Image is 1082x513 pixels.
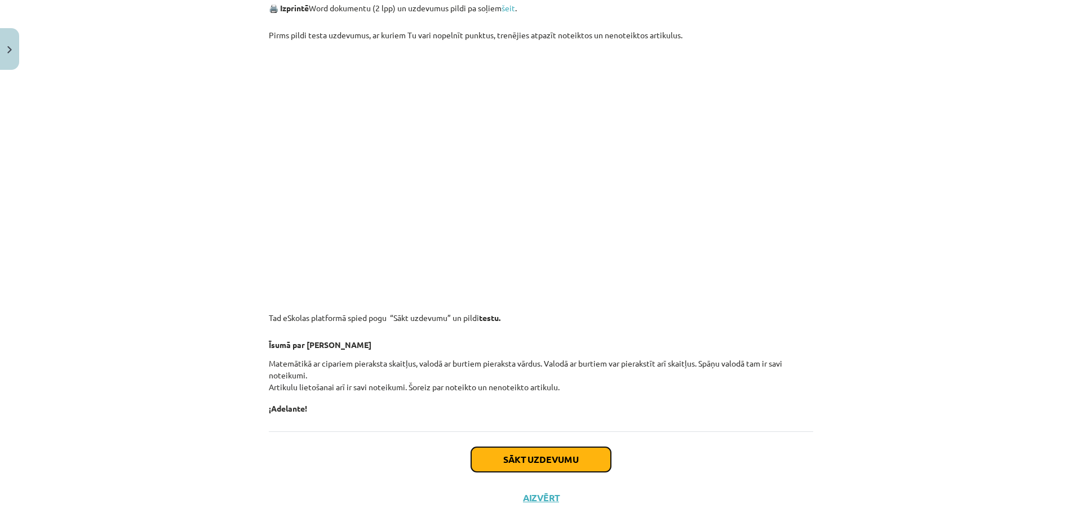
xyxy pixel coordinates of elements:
[471,447,611,472] button: Sākt uzdevumu
[269,48,813,301] iframe: Spāņu valoda. 10. klase. 1. ieskaite 4. nodarbība. Skaitļi un artikuli/ Números y Artículos
[269,3,309,13] strong: 🖨️ Izprintē
[7,46,12,53] img: icon-close-lesson-0947bae3869378f0d4975bcd49f059093ad1ed9edebbc8119c70593378902aed.svg
[269,21,813,41] p: Pirms pildi testa uzdevumus, ar kuriem Tu vari nopelnīt punktus, trenējies atpazīt noteiktos un n...
[269,1,813,14] p: Word dokumentu (2 lpp) un uzdevumus pildi pa soļiem .
[269,311,813,324] p: Tad eSkolas platformā spied pogu “Sākt uzdevumu” un pildi
[479,313,500,323] strong: testu.
[520,492,562,503] button: Aizvērt
[269,403,307,413] strong: ¡Adelante!
[502,3,515,13] a: šeit
[269,340,371,350] b: Īsumā par [PERSON_NAME]
[269,358,813,393] p: Matemātikā ar cipariem pieraksta skaitļus, valodā ar burtiem pieraksta vārdus. Valodā ar burtiem ...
